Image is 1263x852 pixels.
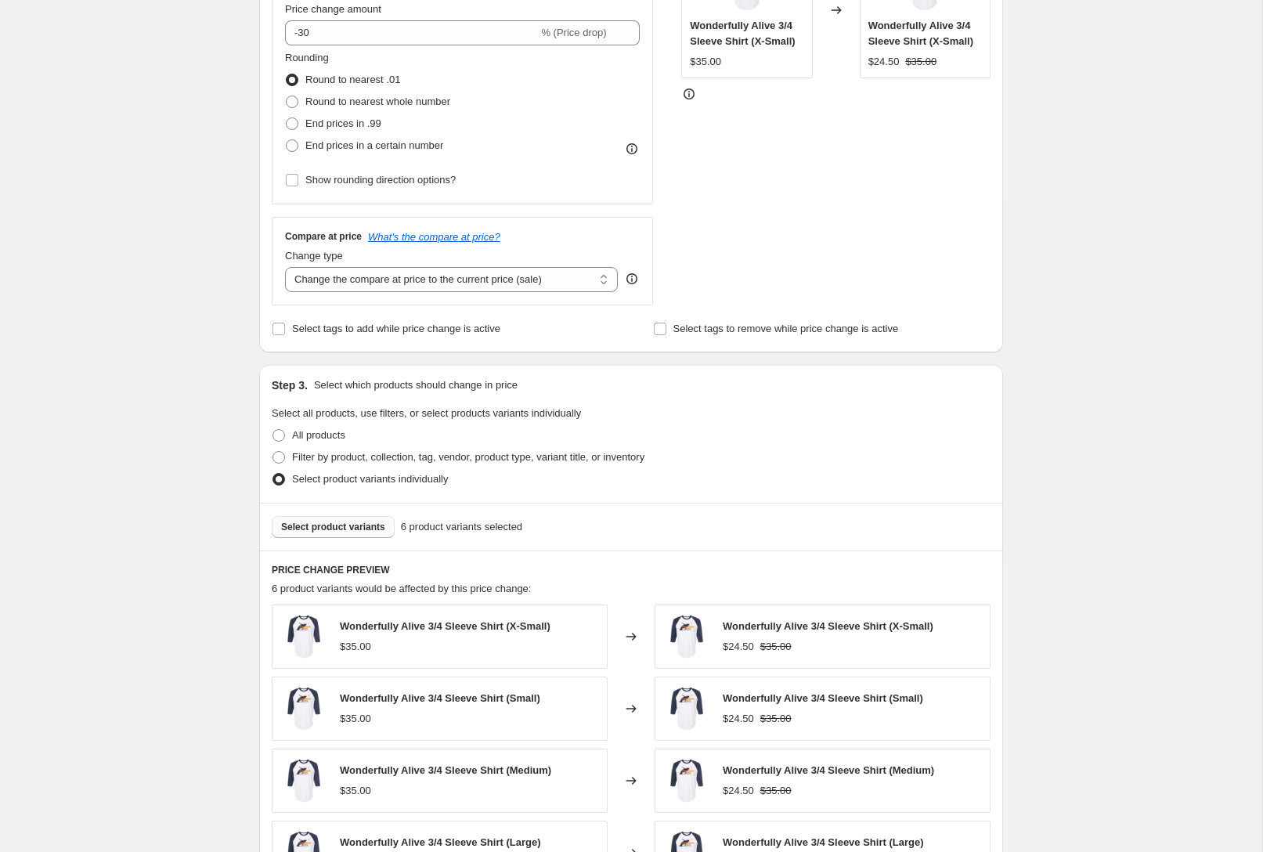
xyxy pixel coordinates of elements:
[285,230,362,243] h3: Compare at price
[760,711,792,727] strike: $35.00
[292,473,448,485] span: Select product variants individually
[280,685,327,732] img: OWL-WA-RAG_80x.png
[401,519,522,535] span: 6 product variants selected
[292,451,644,463] span: Filter by product, collection, tag, vendor, product type, variant title, or inventory
[340,836,540,848] span: Wonderfully Alive 3/4 Sleeve Shirt (Large)
[285,20,538,45] input: -15
[368,231,500,243] button: What's the compare at price?
[305,74,400,85] span: Round to nearest .01
[723,783,754,799] div: $24.50
[340,711,371,727] div: $35.00
[723,836,923,848] span: Wonderfully Alive 3/4 Sleeve Shirt (Large)
[690,54,721,70] div: $35.00
[723,711,754,727] div: $24.50
[305,174,456,186] span: Show rounding direction options?
[340,764,551,776] span: Wonderfully Alive 3/4 Sleeve Shirt (Medium)
[663,613,710,660] img: OWL-WA-RAG_80x.png
[723,639,754,655] div: $24.50
[305,139,443,151] span: End prices in a certain number
[305,96,450,107] span: Round to nearest whole number
[340,639,371,655] div: $35.00
[868,20,973,47] span: Wonderfully Alive 3/4 Sleeve Shirt (X-Small)
[272,377,308,393] h2: Step 3.
[663,685,710,732] img: OWL-WA-RAG_80x.png
[723,692,923,704] span: Wonderfully Alive 3/4 Sleeve Shirt (Small)
[541,27,606,38] span: % (Price drop)
[285,3,381,15] span: Price change amount
[760,639,792,655] strike: $35.00
[292,323,500,334] span: Select tags to add while price change is active
[340,692,540,704] span: Wonderfully Alive 3/4 Sleeve Shirt (Small)
[673,323,899,334] span: Select tags to remove while price change is active
[272,516,395,538] button: Select product variants
[723,764,934,776] span: Wonderfully Alive 3/4 Sleeve Shirt (Medium)
[624,271,640,287] div: help
[868,54,900,70] div: $24.50
[272,407,581,419] span: Select all products, use filters, or select products variants individually
[723,620,933,632] span: Wonderfully Alive 3/4 Sleeve Shirt (X-Small)
[663,757,710,804] img: OWL-WA-RAG_80x.png
[305,117,381,129] span: End prices in .99
[690,20,795,47] span: Wonderfully Alive 3/4 Sleeve Shirt (X-Small)
[285,250,343,262] span: Change type
[905,54,936,70] strike: $35.00
[281,521,385,533] span: Select product variants
[340,620,550,632] span: Wonderfully Alive 3/4 Sleeve Shirt (X-Small)
[292,429,345,441] span: All products
[340,783,371,799] div: $35.00
[280,613,327,660] img: OWL-WA-RAG_80x.png
[272,564,991,576] h6: PRICE CHANGE PREVIEW
[314,377,518,393] p: Select which products should change in price
[760,783,792,799] strike: $35.00
[272,583,531,594] span: 6 product variants would be affected by this price change:
[285,52,329,63] span: Rounding
[280,757,327,804] img: OWL-WA-RAG_80x.png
